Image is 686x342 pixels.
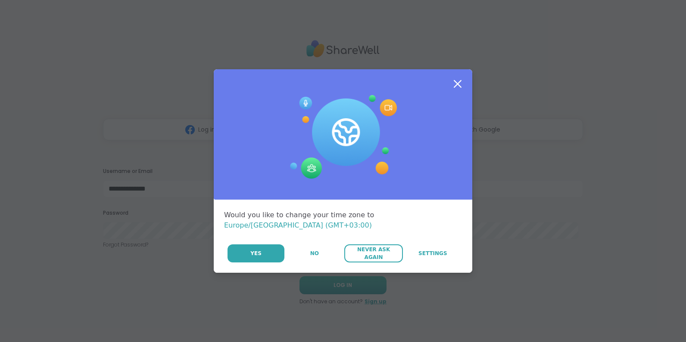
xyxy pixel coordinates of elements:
[224,210,462,231] div: Would you like to change your time zone to
[404,244,462,262] a: Settings
[224,221,372,229] span: Europe/[GEOGRAPHIC_DATA] (GMT+03:00)
[349,246,398,261] span: Never Ask Again
[289,95,397,179] img: Session Experience
[285,244,343,262] button: No
[250,250,262,257] span: Yes
[228,244,284,262] button: Yes
[310,250,319,257] span: No
[418,250,447,257] span: Settings
[344,244,402,262] button: Never Ask Again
